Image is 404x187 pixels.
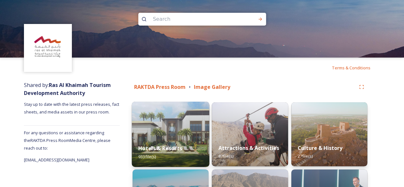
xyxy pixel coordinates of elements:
span: [EMAIL_ADDRESS][DOMAIN_NAME] [24,157,89,163]
img: a622eb85-593b-49ea-86a1-be0a248398a8.jpg [132,102,210,167]
a: Terms & Conditions [332,64,380,72]
span: For any questions or assistance regarding the RAKTDA Press Room Media Centre, please reach out to: [24,130,111,151]
strong: Hotels & Resorts [138,145,182,152]
input: Search [150,12,237,26]
img: 45dfe8e7-8c4f-48e3-b92b-9b2a14aeffa1.jpg [291,102,367,166]
strong: Culture & History [298,144,342,152]
strong: Image Gallery [194,83,230,90]
strong: Ras Al Khaimah Tourism Development Authority [24,82,111,97]
strong: Attractions & Activities [218,144,279,152]
span: Stay up to date with the latest press releases, fact sheets, and media assets in our press room. [24,101,120,115]
span: Terms & Conditions [332,65,370,71]
img: Logo_RAKTDA_RGB-01.png [25,25,71,71]
span: 27 file(s) [298,153,313,159]
span: 933 file(s) [138,153,156,159]
span: 87 file(s) [218,153,233,159]
strong: RAKTDA Press Room [134,83,186,90]
span: Shared by: [24,82,111,97]
img: 6b2c4cc9-34ae-45d0-992d-9f5eeab804f7.jpg [212,102,288,166]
